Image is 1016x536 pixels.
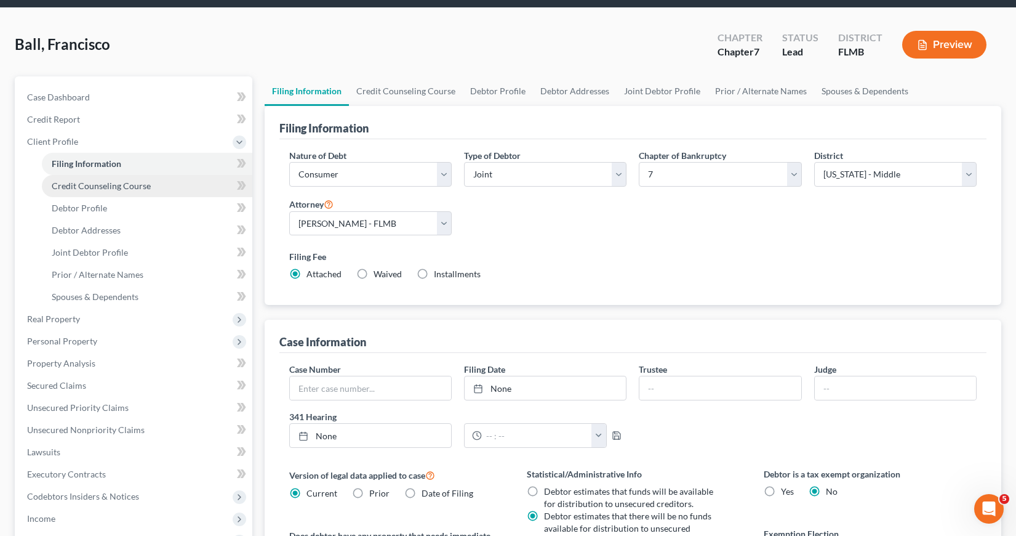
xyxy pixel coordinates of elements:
[17,419,252,441] a: Unsecured Nonpriority Claims
[533,76,617,106] a: Debtor Addresses
[369,488,390,498] span: Prior
[27,114,80,124] span: Credit Report
[289,363,341,376] label: Case Number
[17,463,252,485] a: Executory Contracts
[781,486,794,497] span: Yes
[52,247,128,258] span: Joint Debtor Profile
[826,486,838,497] span: No
[999,494,1009,504] span: 5
[465,376,626,400] a: None
[544,486,713,509] span: Debtor estimates that funds will be available for distribution to unsecured creditors.
[718,45,762,59] div: Chapter
[718,31,762,45] div: Chapter
[349,76,463,106] a: Credit Counseling Course
[289,149,346,162] label: Nature of Debt
[289,468,502,482] label: Version of legal data applied to case
[279,335,366,349] div: Case Information
[838,31,882,45] div: District
[42,264,252,286] a: Prior / Alternate Names
[289,197,334,211] label: Attorney
[52,269,143,280] span: Prior / Alternate Names
[265,76,349,106] a: Filing Information
[639,376,801,400] input: --
[42,175,252,197] a: Credit Counseling Course
[902,31,986,59] button: Preview
[27,424,145,435] span: Unsecured Nonpriority Claims
[17,86,252,108] a: Case Dashboard
[434,269,481,279] span: Installments
[422,488,473,498] span: Date of Filing
[42,153,252,175] a: Filing Information
[464,149,521,162] label: Type of Debtor
[17,352,252,375] a: Property Analysis
[42,242,252,264] a: Joint Debtor Profile
[838,45,882,59] div: FLMB
[290,376,451,400] input: Enter case number...
[27,92,90,102] span: Case Dashboard
[279,121,369,136] div: Filing Information
[639,363,667,376] label: Trustee
[52,291,138,302] span: Spouses & Dependents
[27,358,95,368] span: Property Analysis
[42,197,252,219] a: Debtor Profile
[17,441,252,463] a: Lawsuits
[814,76,916,106] a: Spouses & Dependents
[27,336,97,346] span: Personal Property
[17,375,252,397] a: Secured Claims
[17,397,252,419] a: Unsecured Priority Claims
[42,219,252,242] a: Debtor Addresses
[708,76,814,106] a: Prior / Alternate Names
[814,363,836,376] label: Judge
[52,225,121,235] span: Debtor Addresses
[639,149,726,162] label: Chapter of Bankruptcy
[290,424,451,447] a: None
[27,469,106,479] span: Executory Contracts
[974,494,1004,524] iframe: Intercom live chat
[289,250,977,263] label: Filing Fee
[306,269,342,279] span: Attached
[17,108,252,131] a: Credit Report
[283,410,633,423] label: 341 Hearing
[27,136,78,147] span: Client Profile
[527,468,740,481] label: Statistical/Administrative Info
[782,45,818,59] div: Lead
[464,363,505,376] label: Filing Date
[764,468,977,481] label: Debtor is a tax exempt organization
[814,149,843,162] label: District
[42,286,252,308] a: Spouses & Dependents
[27,402,129,413] span: Unsecured Priority Claims
[617,76,708,106] a: Joint Debtor Profile
[27,447,60,457] span: Lawsuits
[52,203,107,213] span: Debtor Profile
[27,314,80,324] span: Real Property
[27,380,86,391] span: Secured Claims
[52,158,121,169] span: Filing Information
[754,46,759,57] span: 7
[374,269,402,279] span: Waived
[815,376,976,400] input: --
[306,488,337,498] span: Current
[27,491,139,501] span: Codebtors Insiders & Notices
[15,35,110,53] span: Ball, Francisco
[27,513,55,524] span: Income
[52,181,151,191] span: Credit Counseling Course
[782,31,818,45] div: Status
[463,76,533,106] a: Debtor Profile
[482,424,592,447] input: -- : --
